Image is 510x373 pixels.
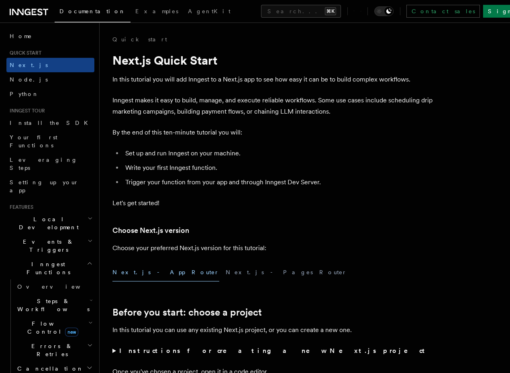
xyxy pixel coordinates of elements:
span: Overview [17,283,100,290]
span: Documentation [59,8,126,14]
span: Leveraging Steps [10,157,78,171]
button: Errors & Retries [14,339,94,361]
span: Your first Functions [10,134,57,149]
button: Next.js - Pages Router [226,263,347,281]
button: Next.js - App Router [112,263,219,281]
span: Features [6,204,33,210]
a: AgentKit [183,2,235,22]
li: Write your first Inngest function. [123,162,434,173]
span: Local Development [6,215,88,231]
p: In this tutorial you will add Inngest to a Next.js app to see how easy it can be to build complex... [112,74,434,85]
button: Events & Triggers [6,234,94,257]
span: Quick start [6,50,41,56]
li: Set up and run Inngest on your machine. [123,148,434,159]
a: Examples [131,2,183,22]
a: Home [6,29,94,43]
span: Inngest Functions [6,260,87,276]
button: Local Development [6,212,94,234]
p: By the end of this ten-minute tutorial you will: [112,127,434,138]
li: Trigger your function from your app and through Inngest Dev Server. [123,177,434,188]
span: Python [10,91,39,97]
p: In this tutorial you can use any existing Next.js project, or you can create a new one. [112,324,434,336]
button: Inngest Functions [6,257,94,279]
a: Setting up your app [6,175,94,198]
p: Choose your preferred Next.js version for this tutorial: [112,243,434,254]
p: Let's get started! [112,198,434,209]
a: Choose Next.js version [112,225,189,236]
span: Node.js [10,76,48,83]
span: Next.js [10,62,48,68]
a: Leveraging Steps [6,153,94,175]
span: Errors & Retries [14,342,87,358]
span: Setting up your app [10,179,79,194]
a: Overview [14,279,94,294]
span: new [65,328,78,336]
summary: Instructions for creating a new Next.js project [112,345,434,357]
button: Steps & Workflows [14,294,94,316]
a: Before you start: choose a project [112,307,262,318]
a: Documentation [55,2,131,22]
button: Search...⌘K [261,5,341,18]
button: Toggle dark mode [374,6,394,16]
a: Contact sales [406,5,480,18]
span: AgentKit [188,8,231,14]
span: Cancellation [14,365,84,373]
a: Node.js [6,72,94,87]
span: Flow Control [14,320,88,336]
span: Install the SDK [10,120,93,126]
span: Steps & Workflows [14,297,90,313]
a: Install the SDK [6,116,94,130]
span: Examples [135,8,178,14]
span: Home [10,32,32,40]
button: Flow Controlnew [14,316,94,339]
a: Your first Functions [6,130,94,153]
h1: Next.js Quick Start [112,53,434,67]
span: Events & Triggers [6,238,88,254]
p: Inngest makes it easy to build, manage, and execute reliable workflows. Some use cases include sc... [112,95,434,117]
strong: Instructions for creating a new Next.js project [119,347,428,355]
a: Next.js [6,58,94,72]
kbd: ⌘K [325,7,336,15]
span: Inngest tour [6,108,45,114]
a: Quick start [112,35,167,43]
a: Python [6,87,94,101]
